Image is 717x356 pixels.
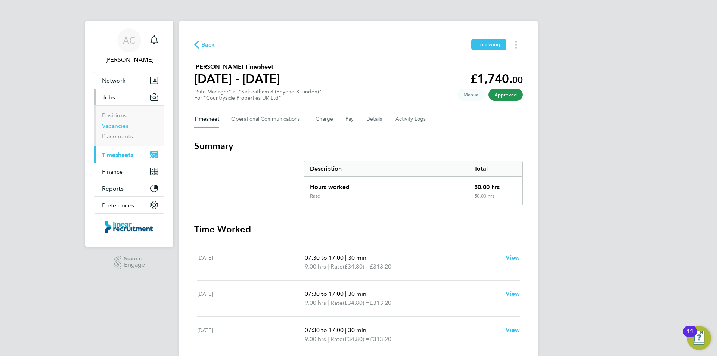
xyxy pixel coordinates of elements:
[114,256,145,270] a: Powered byEngage
[304,161,468,176] div: Description
[330,262,343,271] span: Rate
[328,335,329,343] span: |
[194,62,280,71] h2: [PERSON_NAME] Timesheet
[348,254,366,261] span: 30 min
[94,105,164,146] div: Jobs
[328,299,329,306] span: |
[305,299,326,306] span: 9.00 hrs
[687,326,711,350] button: Open Resource Center, 11 new notifications
[194,89,322,101] div: "Site Manager" at "Kirkleatham 3 (Beyond & Linden)"
[348,326,366,334] span: 30 min
[509,39,523,50] button: Timesheets Menu
[370,263,391,270] span: £313.20
[345,326,347,334] span: |
[102,202,134,209] span: Preferences
[305,290,344,297] span: 07:30 to 17:00
[310,193,320,199] div: Rate
[304,177,468,193] div: Hours worked
[102,185,124,192] span: Reports
[468,161,522,176] div: Total
[201,40,215,49] span: Back
[477,41,500,48] span: Following
[366,110,384,128] button: Details
[197,326,305,344] div: [DATE]
[194,95,322,101] div: For "Countryside Properties UK Ltd"
[370,335,391,343] span: £313.20
[194,40,215,49] button: Back
[470,72,523,86] app-decimal: £1,740.
[506,326,520,334] span: View
[94,197,164,213] button: Preferences
[102,77,125,84] span: Network
[194,140,523,152] h3: Summary
[194,110,219,128] button: Timesheet
[197,290,305,307] div: [DATE]
[124,262,145,268] span: Engage
[512,74,523,85] span: 00
[330,335,343,344] span: Rate
[506,254,520,261] span: View
[687,331,693,341] div: 11
[345,254,347,261] span: |
[85,21,173,247] nav: Main navigation
[345,110,354,128] button: Pay
[506,326,520,335] a: View
[194,223,523,235] h3: Time Worked
[94,28,164,64] a: AC[PERSON_NAME]
[124,256,145,262] span: Powered by
[328,263,329,270] span: |
[102,94,115,101] span: Jobs
[304,161,523,205] div: Summary
[305,263,326,270] span: 9.00 hrs
[343,263,370,270] span: (£34.80) =
[102,122,128,129] a: Vacancies
[468,193,522,205] div: 50.00 hrs
[348,290,366,297] span: 30 min
[123,35,136,45] span: AC
[305,335,326,343] span: 9.00 hrs
[197,253,305,271] div: [DATE]
[94,55,164,64] span: Anneliese Clifton
[506,290,520,298] a: View
[305,326,344,334] span: 07:30 to 17:00
[94,180,164,196] button: Reports
[102,151,133,158] span: Timesheets
[94,221,164,233] a: Go to home page
[468,177,522,193] div: 50.00 hrs
[194,71,280,86] h1: [DATE] - [DATE]
[102,168,123,175] span: Finance
[506,290,520,297] span: View
[305,254,344,261] span: 07:30 to 17:00
[102,112,127,119] a: Positions
[343,299,370,306] span: (£34.80) =
[457,89,485,101] span: This timesheet was manually created.
[102,133,133,140] a: Placements
[395,110,427,128] button: Activity Logs
[506,253,520,262] a: View
[370,299,391,306] span: £313.20
[94,89,164,105] button: Jobs
[471,39,506,50] button: Following
[94,163,164,180] button: Finance
[316,110,333,128] button: Charge
[488,89,523,101] span: This timesheet has been approved.
[231,110,304,128] button: Operational Communications
[343,335,370,343] span: (£34.80) =
[94,72,164,89] button: Network
[345,290,347,297] span: |
[330,298,343,307] span: Rate
[105,221,153,233] img: linearrecruitment-logo-retina.png
[94,146,164,163] button: Timesheets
